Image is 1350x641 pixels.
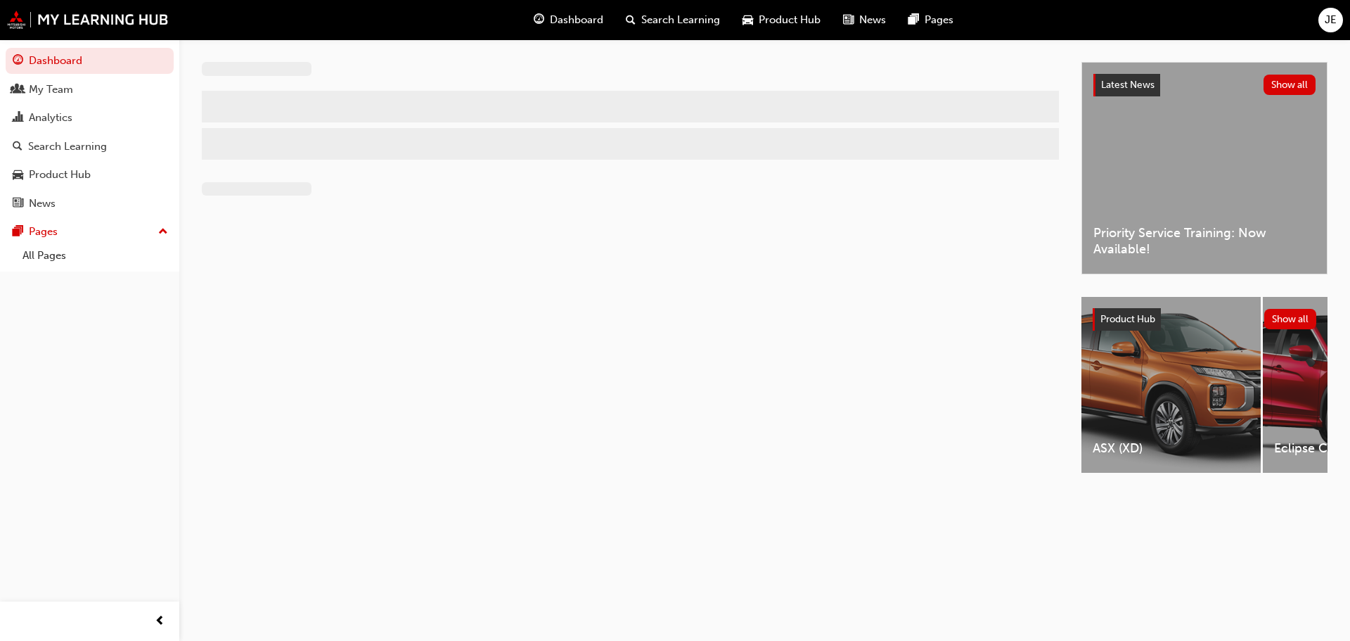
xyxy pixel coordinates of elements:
span: Latest News [1101,79,1155,91]
a: Latest NewsShow all [1093,74,1316,96]
a: Search Learning [6,134,174,160]
span: people-icon [13,84,23,96]
button: Show all [1264,309,1317,329]
span: chart-icon [13,112,23,125]
a: guage-iconDashboard [522,6,615,34]
div: Pages [29,224,58,240]
a: Product HubShow all [1093,308,1316,331]
button: Pages [6,219,174,245]
img: mmal [7,11,169,29]
span: Product Hub [1100,313,1155,325]
div: News [29,196,56,212]
a: Product Hub [6,162,174,188]
a: All Pages [17,245,174,267]
span: car-icon [13,169,23,182]
div: Analytics [29,110,72,126]
a: search-iconSearch Learning [615,6,731,34]
a: car-iconProduct Hub [731,6,832,34]
div: Product Hub [29,167,91,183]
div: Search Learning [28,139,107,155]
span: News [859,12,886,28]
button: JE [1318,8,1343,32]
span: guage-icon [13,55,23,68]
span: Pages [925,12,953,28]
a: Dashboard [6,48,174,74]
a: news-iconNews [832,6,897,34]
a: Latest NewsShow allPriority Service Training: Now Available! [1081,62,1327,274]
a: News [6,191,174,217]
a: pages-iconPages [897,6,965,34]
a: ASX (XD) [1081,297,1261,473]
div: My Team [29,82,73,98]
span: Product Hub [759,12,821,28]
span: up-icon [158,223,168,241]
button: DashboardMy TeamAnalyticsSearch LearningProduct HubNews [6,45,174,219]
span: car-icon [742,11,753,29]
span: search-icon [626,11,636,29]
span: ASX (XD) [1093,440,1249,457]
span: pages-icon [908,11,919,29]
button: Show all [1264,75,1316,95]
span: search-icon [13,141,22,153]
span: news-icon [843,11,854,29]
span: pages-icon [13,226,23,239]
span: news-icon [13,198,23,210]
span: Search Learning [641,12,720,28]
a: My Team [6,77,174,103]
a: Analytics [6,105,174,131]
span: Priority Service Training: Now Available! [1093,225,1316,257]
span: prev-icon [155,613,165,630]
span: Dashboard [550,12,603,28]
span: guage-icon [534,11,544,29]
span: JE [1325,12,1337,28]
